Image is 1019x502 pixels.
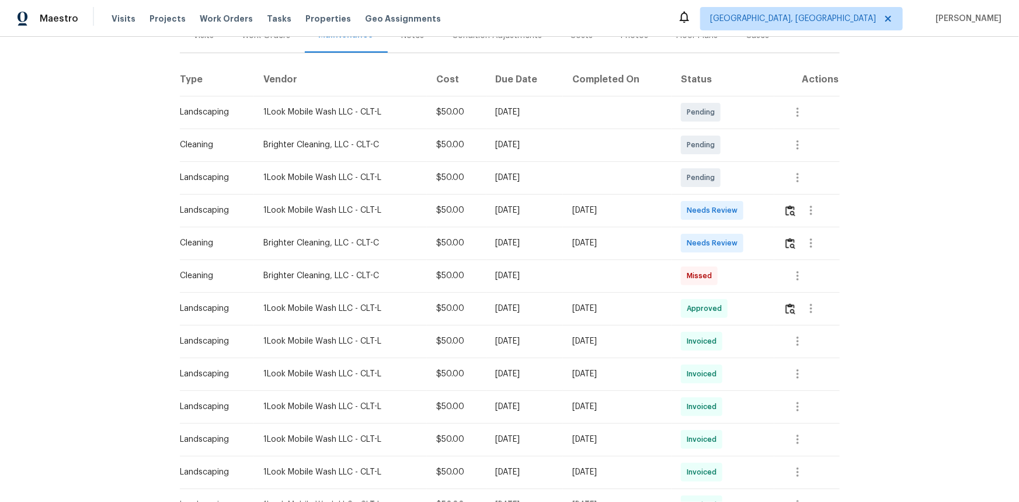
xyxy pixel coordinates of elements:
[200,13,253,25] span: Work Orders
[687,106,719,118] span: Pending
[496,466,554,478] div: [DATE]
[263,368,418,380] div: 1Look Mobile Wash LLC - CLT-L
[687,172,719,184] span: Pending
[687,368,721,380] span: Invoiced
[180,335,245,347] div: Landscaping
[254,63,427,96] th: Vendor
[180,172,245,184] div: Landscaping
[785,238,795,249] img: Review Icon
[572,466,662,478] div: [DATE]
[436,335,477,347] div: $50.00
[496,401,554,413] div: [DATE]
[785,205,795,216] img: Review Icon
[687,434,721,445] span: Invoiced
[180,466,245,478] div: Landscaping
[263,237,418,249] div: Brighter Cleaning, LLC - CLT-C
[496,172,554,184] div: [DATE]
[687,205,742,216] span: Needs Review
[436,401,477,413] div: $50.00
[496,106,554,118] div: [DATE]
[496,368,554,380] div: [DATE]
[563,63,672,96] th: Completed On
[496,335,554,347] div: [DATE]
[496,139,554,151] div: [DATE]
[572,368,662,380] div: [DATE]
[436,205,477,216] div: $50.00
[572,335,662,347] div: [DATE]
[427,63,486,96] th: Cost
[687,466,721,478] span: Invoiced
[180,303,245,314] div: Landscaping
[263,335,418,347] div: 1Look Mobile Wash LLC - CLT-L
[710,13,876,25] span: [GEOGRAPHIC_DATA], [GEOGRAPHIC_DATA]
[496,434,554,445] div: [DATE]
[486,63,564,96] th: Due Date
[263,401,418,413] div: 1Look Mobile Wash LLC - CLT-L
[267,15,291,23] span: Tasks
[436,172,477,184] div: $50.00
[180,368,245,380] div: Landscaping
[687,270,717,282] span: Missed
[40,13,78,25] span: Maestro
[784,229,797,257] button: Review Icon
[180,401,245,413] div: Landscaping
[687,335,721,347] span: Invoiced
[496,303,554,314] div: [DATE]
[784,295,797,323] button: Review Icon
[263,466,418,478] div: 1Look Mobile Wash LLC - CLT-L
[180,106,245,118] div: Landscaping
[436,466,477,478] div: $50.00
[180,63,255,96] th: Type
[496,237,554,249] div: [DATE]
[436,139,477,151] div: $50.00
[180,237,245,249] div: Cleaning
[436,237,477,249] div: $50.00
[180,270,245,282] div: Cleaning
[774,63,839,96] th: Actions
[263,270,418,282] div: Brighter Cleaning, LLC - CLT-C
[305,13,351,25] span: Properties
[436,368,477,380] div: $50.00
[263,205,418,216] div: 1Look Mobile Wash LLC - CLT-L
[572,237,662,249] div: [DATE]
[785,303,795,314] img: Review Icon
[436,270,477,282] div: $50.00
[672,63,774,96] th: Status
[263,172,418,184] div: 1Look Mobile Wash LLC - CLT-L
[436,106,477,118] div: $50.00
[572,303,662,314] div: [DATE]
[263,303,418,314] div: 1Look Mobile Wash LLC - CLT-L
[784,196,797,224] button: Review Icon
[496,205,554,216] div: [DATE]
[263,139,418,151] div: Brighter Cleaning, LLC - CLT-C
[263,434,418,445] div: 1Look Mobile Wash LLC - CLT-L
[149,13,186,25] span: Projects
[687,401,721,413] span: Invoiced
[365,13,441,25] span: Geo Assignments
[572,401,662,413] div: [DATE]
[112,13,135,25] span: Visits
[263,106,418,118] div: 1Look Mobile Wash LLC - CLT-L
[931,13,1001,25] span: [PERSON_NAME]
[572,205,662,216] div: [DATE]
[180,139,245,151] div: Cleaning
[436,434,477,445] div: $50.00
[180,434,245,445] div: Landscaping
[180,205,245,216] div: Landscaping
[687,139,719,151] span: Pending
[496,270,554,282] div: [DATE]
[572,434,662,445] div: [DATE]
[436,303,477,314] div: $50.00
[687,303,726,314] span: Approved
[687,237,742,249] span: Needs Review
